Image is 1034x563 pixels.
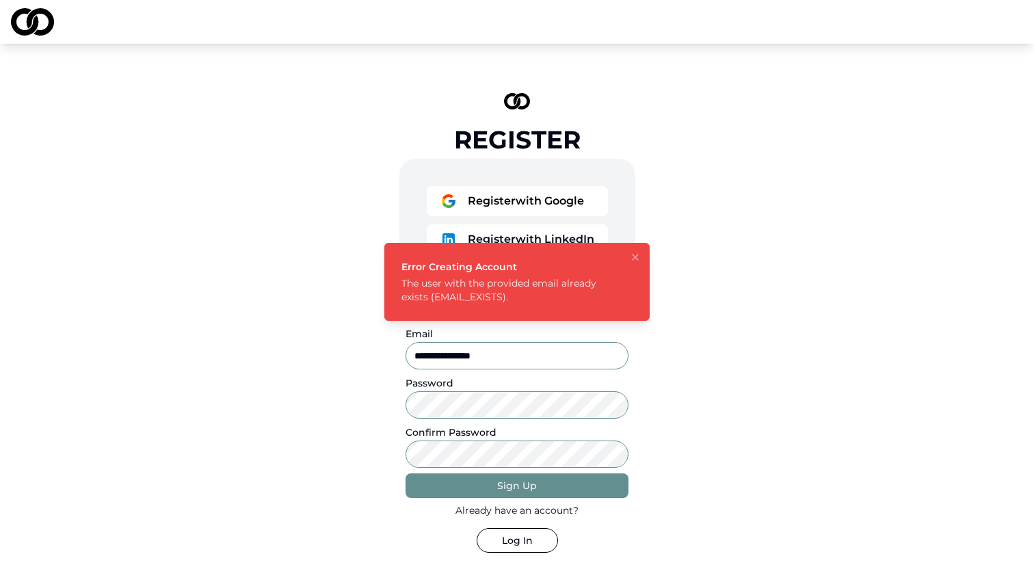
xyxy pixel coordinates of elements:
[497,479,537,493] div: Sign Up
[11,8,54,36] img: logo
[477,528,558,553] button: Log In
[406,473,628,498] button: Sign Up
[406,377,453,389] label: Password
[406,328,433,340] label: Email
[401,260,616,274] div: Error Creating Account
[455,503,579,517] div: Already have an account?
[427,224,608,254] button: logoRegisterwith LinkedIn
[504,93,530,109] img: logo
[406,426,496,438] label: Confirm Password
[440,193,457,209] img: logo
[401,276,616,304] div: The user with the provided email already exists (EMAIL_EXISTS).
[454,126,581,153] div: Register
[427,186,608,216] button: logoRegisterwith Google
